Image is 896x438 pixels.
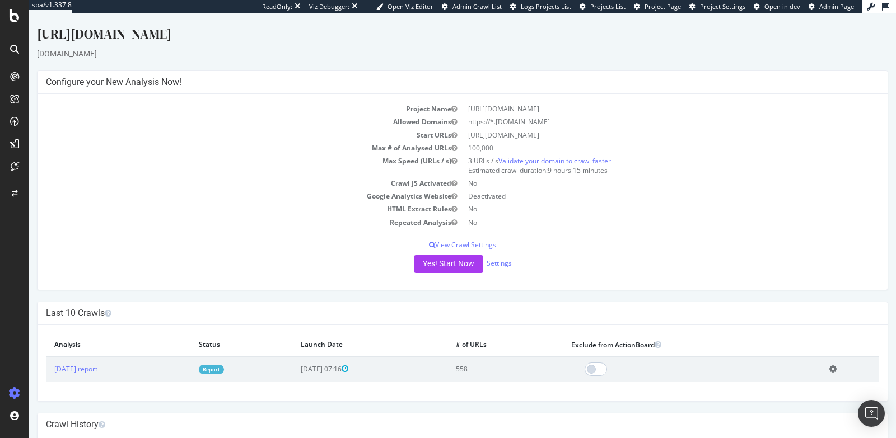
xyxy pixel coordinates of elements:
[17,227,850,236] p: View Crawl Settings
[309,2,349,11] div: Viz Debugger:
[433,163,850,176] td: No
[376,2,433,11] a: Open Viz Editor
[17,128,433,141] td: Max # of Analysed URLs
[25,351,68,360] a: [DATE] report
[809,2,854,11] a: Admin Page
[418,343,533,368] td: 558
[433,128,850,141] td: 100,000
[819,2,854,11] span: Admin Page
[858,400,885,427] div: Open Intercom Messenger
[754,2,800,11] a: Open in dev
[17,189,433,202] td: HTML Extract Rules
[388,2,433,11] span: Open Viz Editor
[433,189,850,202] td: No
[442,2,502,11] a: Admin Crawl List
[433,141,850,163] td: 3 URLs / s Estimated crawl duration:
[764,2,800,11] span: Open in dev
[385,242,454,260] button: Yes! Start Now
[17,63,850,74] h4: Configure your New Analysis Now!
[17,102,433,115] td: Allowed Domains
[17,294,850,305] h4: Last 10 Crawls
[634,2,681,11] a: Project Page
[263,320,419,343] th: Launch Date
[521,2,571,11] span: Logs Projects List
[433,115,850,128] td: [URL][DOMAIN_NAME]
[262,2,292,11] div: ReadOnly:
[510,2,571,11] a: Logs Projects List
[272,351,319,360] span: [DATE] 07:16
[534,320,792,343] th: Exclude from ActionBoard
[170,351,195,361] a: Report
[689,2,745,11] a: Project Settings
[458,245,483,255] a: Settings
[17,406,850,417] h4: Crawl History
[17,202,433,215] td: Repeated Analysis
[452,2,502,11] span: Admin Crawl List
[433,102,850,115] td: https://*.[DOMAIN_NAME]
[700,2,745,11] span: Project Settings
[519,152,578,162] span: 9 hours 15 minutes
[17,176,433,189] td: Google Analytics Website
[433,202,850,215] td: No
[418,320,533,343] th: # of URLs
[580,2,626,11] a: Projects List
[17,115,433,128] td: Start URLs
[17,320,161,343] th: Analysis
[8,11,859,35] div: [URL][DOMAIN_NAME]
[161,320,263,343] th: Status
[433,89,850,102] td: [URL][DOMAIN_NAME]
[433,176,850,189] td: Deactivated
[590,2,626,11] span: Projects List
[17,89,433,102] td: Project Name
[8,35,859,46] div: [DOMAIN_NAME]
[645,2,681,11] span: Project Page
[17,141,433,163] td: Max Speed (URLs / s)
[469,143,582,152] a: Validate your domain to crawl faster
[17,163,433,176] td: Crawl JS Activated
